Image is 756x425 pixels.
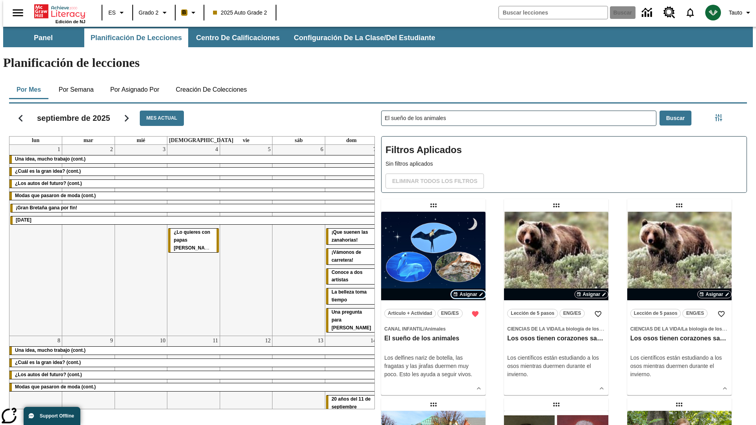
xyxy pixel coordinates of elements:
div: Modas que pasaron de moda (cont.) [9,192,378,200]
span: ¿Los autos del futuro? (cont.) [15,181,82,186]
span: Lección de 5 pasos [511,309,554,318]
div: ¿Los autos del futuro? (cont.) [9,371,378,379]
a: 9 de septiembre de 2025 [109,336,115,346]
div: lesson details [504,212,608,395]
div: Conoce a dos artistas [326,269,377,285]
button: Configuración de la clase/del estudiante [287,28,441,47]
div: Lección arrastrable: La doctora de los perezosos [673,398,686,411]
button: Seguir [117,108,137,128]
span: Planificación de lecciones [91,33,182,42]
button: Ver más [596,382,608,394]
td: 1 de septiembre de 2025 [9,145,62,336]
span: Una idea, mucho trabajo (cont.) [15,156,85,162]
button: Regresar [11,108,31,128]
span: ¿Cuál es la gran idea? (cont.) [15,168,81,174]
div: La belleza toma tiempo [326,288,377,304]
span: Tema: Ciencias de la Vida/La biología de los sistemas humanos y la salud [507,325,605,333]
div: Portada [34,3,85,24]
a: 2 de septiembre de 2025 [109,145,115,154]
span: Ciencias de la Vida [630,326,681,332]
a: viernes [241,137,251,144]
button: Abrir el menú lateral [6,1,30,24]
button: Centro de calificaciones [190,28,286,47]
a: 7 de septiembre de 2025 [372,145,378,154]
button: Escoja un nuevo avatar [700,2,726,23]
p: Sin filtros aplicados [385,160,743,168]
span: Tauto [729,9,742,17]
a: 1 de septiembre de 2025 [56,145,62,154]
span: Ciencias de la Vida [507,326,558,332]
span: Una pregunta para Joplin [332,309,371,331]
input: Buscar campo [499,6,608,19]
a: 4 de septiembre de 2025 [214,145,220,154]
a: 8 de septiembre de 2025 [56,336,62,346]
a: 11 de septiembre de 2025 [211,336,219,346]
button: Lenguaje: ES, Selecciona un idioma [105,6,130,20]
span: Lección de 5 pasos [634,309,678,318]
h3: El sueño de los animales [384,334,482,343]
button: Ver más [473,382,485,394]
button: ENG/ES [560,309,585,318]
div: Subbarra de navegación [3,28,442,47]
td: 2 de septiembre de 2025 [62,145,115,336]
span: Tema: Ciencias de la Vida/La biología de los sistemas humanos y la salud [630,325,728,333]
div: ¡Que suenen las zanahorias! [326,229,377,244]
button: Ver más [719,382,731,394]
button: Asignar Elegir fechas [574,290,609,298]
a: Notificaciones [680,2,700,23]
button: Perfil/Configuración [726,6,756,20]
div: Una pregunta para Joplin [326,309,377,332]
span: ES [108,9,116,17]
span: Asignar [460,291,477,298]
span: / [423,326,424,332]
div: Modas que pasaron de moda (cont.) [9,383,378,391]
h2: Filtros Aplicados [385,140,743,160]
a: Centro de información [637,2,659,24]
span: Panel [34,33,53,42]
span: ¡Vámonos de carretera! [332,249,361,263]
td: 7 de septiembre de 2025 [325,145,378,336]
span: Tema: Canal Infantil/Animales [384,325,482,333]
a: lunes [30,137,41,144]
h2: septiembre de 2025 [37,113,110,123]
a: jueves [167,137,235,144]
div: Una idea, mucho trabajo (cont.) [9,155,378,163]
span: Conoce a dos artistas [332,270,363,283]
div: ¿Cuál es la gran idea? (cont.) [9,359,378,367]
span: Modas que pasaron de moda (cont.) [15,384,96,390]
span: Edición de NJ [56,19,85,24]
button: Panel [4,28,83,47]
span: Día del Trabajo [16,217,31,223]
button: Asignar Elegir fechas [451,290,485,298]
span: ¿Lo quieres con papas fritas? [174,229,216,251]
button: Añadir a mis Favoritas [591,307,605,321]
span: ¡Gran Bretaña gana por fin! [16,205,77,211]
span: Animales [424,326,445,332]
td: 4 de septiembre de 2025 [167,145,220,336]
span: La belleza toma tiempo [332,289,367,303]
span: B [182,7,186,17]
button: Por asignado por [104,80,166,99]
span: La biología de los sistemas humanos y la salud [559,326,666,332]
p: Los científicos están estudiando a los osos mientras duermen durante el invierno. [507,354,605,379]
span: / [681,326,682,332]
div: Lección arrastrable: Mujeres notables de la Ilustración [550,398,563,411]
h3: Los osos tienen corazones sanos, pero ¿por qué? [507,334,605,343]
span: 2025 Auto Grade 2 [213,9,267,17]
a: 5 de septiembre de 2025 [266,145,272,154]
button: Support Offline [24,407,80,425]
button: Grado: Grado 2, Elige un grado [135,6,172,20]
button: Buscar [660,111,691,126]
button: Creación de colecciones [169,80,253,99]
span: Una idea, mucho trabajo (cont.) [15,347,85,353]
div: Lección arrastrable: Los osos tienen corazones sanos, pero ¿por qué? [550,199,563,212]
span: Support Offline [40,413,74,419]
span: / [558,326,559,332]
button: Lección de 5 pasos [630,309,681,318]
span: Artículo + Actividad [388,309,432,318]
a: sábado [293,137,304,144]
div: Los delfines nariz de botella, las fragatas y las jirafas duermen muy poco. Esto les ayuda a segu... [384,354,482,379]
a: 6 de septiembre de 2025 [319,145,325,154]
div: ¡Gran Bretaña gana por fin! [10,204,377,212]
a: 14 de septiembre de 2025 [369,336,378,346]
